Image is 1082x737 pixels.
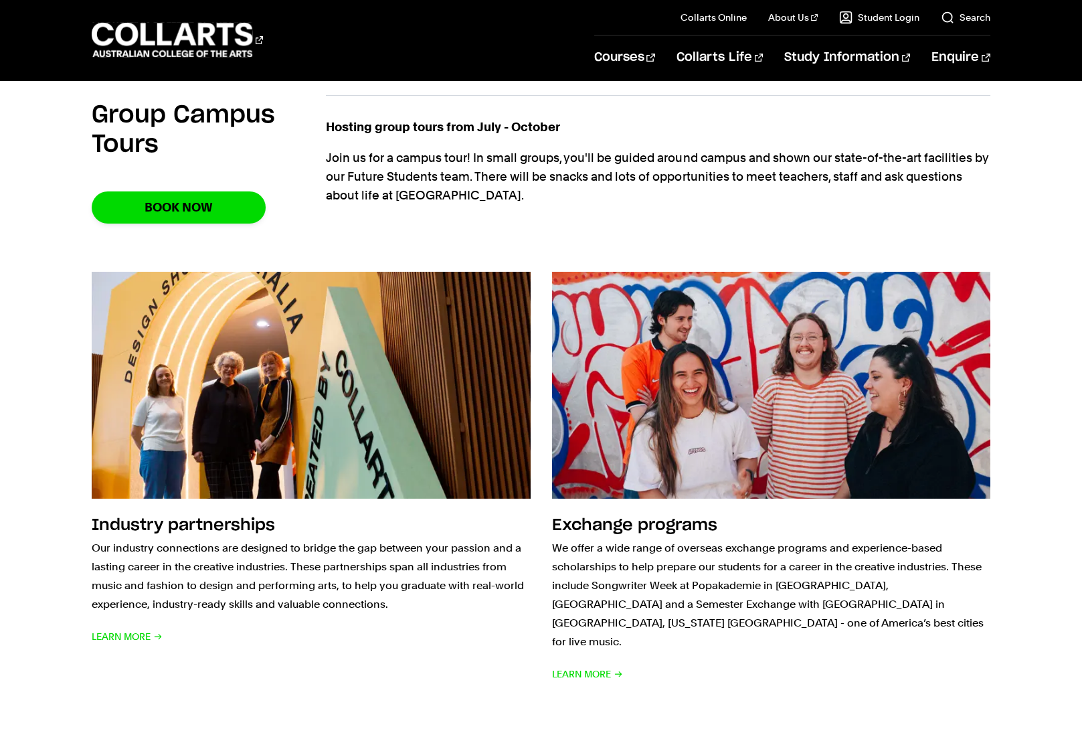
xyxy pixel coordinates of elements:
strong: Hosting group tours from July - October [326,120,560,134]
span: Learn More [552,665,623,683]
h2: Group Campus Tours [92,100,326,159]
a: Industry partnerships Our industry connections are designed to bridge the gap between your passio... [92,272,530,683]
p: We offer a wide range of overseas exchange programs and experience-based scholarships to help pre... [552,539,990,651]
h2: Exchange programs [552,517,717,534]
h2: Industry partnerships [92,517,275,534]
a: Collarts Life [677,35,763,80]
div: Go to homepage [92,21,263,59]
a: About Us [768,11,818,24]
a: Courses [594,35,655,80]
a: Collarts Online [681,11,747,24]
p: Join us for a campus tour! In small groups, you'll be guided around campus and shown our state-of... [326,149,990,205]
p: Our industry connections are designed to bridge the gap between your passion and a lasting career... [92,539,530,614]
a: Student Login [839,11,919,24]
span: Learn More [92,627,163,646]
a: Enquire [931,35,990,80]
a: Study Information [784,35,910,80]
a: Exchange programs We offer a wide range of overseas exchange programs and experience-based schola... [552,272,990,683]
a: Search [941,11,990,24]
a: Book Now [92,191,266,223]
